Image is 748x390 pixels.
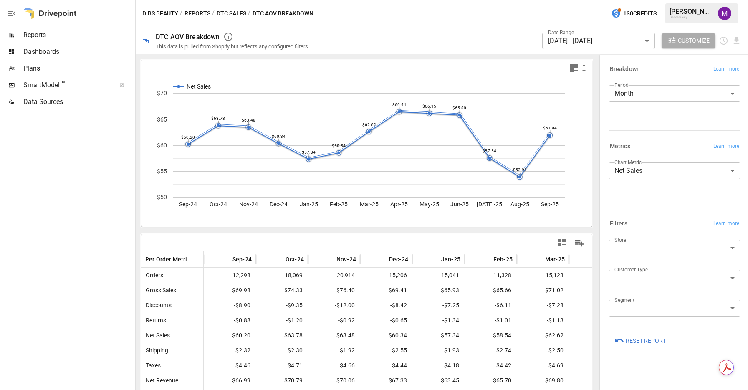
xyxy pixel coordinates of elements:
text: Aug-25 [510,201,529,208]
span: 130 Credits [623,8,657,19]
text: May-25 [419,201,439,208]
text: $50 [157,194,167,200]
span: $69.80 [521,373,565,388]
span: $2.55 [364,343,408,358]
h6: Filters [610,219,627,228]
span: Dec-24 [389,255,408,263]
span: 18,069 [260,268,304,283]
span: -$9.35 [260,298,304,313]
button: DIBS Beauty [142,8,178,19]
span: Dashboards [23,47,134,57]
span: -$8.90 [208,298,252,313]
span: $66.99 [208,373,252,388]
text: $58.54 [332,144,346,148]
span: Net Sales [142,332,170,339]
span: -$6.57 [573,298,617,313]
span: Per Order Metric [145,255,190,263]
button: Sort [324,253,336,265]
text: $70 [157,90,167,96]
span: $4.18 [417,358,460,373]
span: -$6.11 [469,298,513,313]
button: Sort [533,253,544,265]
text: $65.80 [452,106,466,110]
span: Shipping [142,347,168,354]
label: Chart Metric [614,159,642,166]
span: -$12.00 [312,298,356,313]
span: $4.69 [521,358,565,373]
svg: A chart. [141,76,592,227]
span: $60.20 [208,328,252,343]
span: Learn more [713,220,739,228]
span: Customize [678,35,710,46]
span: Returns [142,317,166,324]
text: Sep-25 [541,201,559,208]
button: 130Credits [608,6,660,21]
span: -$1.34 [417,313,460,328]
text: $62.62 [362,122,376,127]
text: Mar-25 [360,201,379,208]
span: $63.45 [417,373,460,388]
span: $65.93 [417,283,460,298]
div: / [248,8,251,19]
span: -$1.20 [260,313,304,328]
span: Learn more [713,142,739,151]
text: $53.91 [513,167,527,172]
button: Sort [187,253,199,265]
h6: Breakdown [610,65,640,74]
span: 8,604 [573,268,617,283]
text: Oct-24 [210,201,227,208]
button: Reset Report [609,333,672,348]
span: -$1.13 [521,313,565,328]
span: $4.66 [312,358,356,373]
span: ™ [60,79,66,89]
text: Sep-24 [179,201,197,208]
span: $4.46 [208,358,252,373]
span: $1.93 [417,343,460,358]
div: [DATE] - [DATE] [542,33,655,49]
button: Sort [429,253,440,265]
span: $74.27 [573,283,617,298]
span: -$0.92 [312,313,356,328]
h6: Metrics [610,142,630,151]
text: Net Sales [187,83,211,90]
span: Orders [142,272,163,279]
text: $66.44 [392,102,406,107]
span: $2.50 [521,343,565,358]
label: Period [614,81,629,89]
span: $69.41 [364,283,408,298]
div: 🛍 [142,37,149,45]
text: $63.78 [211,116,225,121]
text: $66.15 [422,104,436,109]
span: Data Sources [23,97,134,107]
div: / [212,8,215,19]
text: $60.20 [181,135,195,139]
span: -$8.42 [364,298,408,313]
span: 15,206 [364,268,408,283]
span: Plans [23,63,134,73]
text: [DATE]-25 [477,201,502,208]
span: $62.62 [521,328,565,343]
span: 15,123 [521,268,565,283]
div: / [180,8,183,19]
button: Sort [586,253,598,265]
text: Jan-25 [300,201,318,208]
span: $69.98 [208,283,252,298]
button: Sort [377,253,388,265]
span: $66.44 [573,328,617,343]
text: Dec-24 [270,201,288,208]
span: $4.44 [364,358,408,373]
span: $63.48 [312,328,356,343]
span: $70.79 [260,373,304,388]
text: $55 [157,168,167,175]
span: SmartModel [23,80,110,90]
text: Apr-25 [390,201,408,208]
span: Reset Report [626,336,666,346]
span: Oct-24 [286,255,304,263]
span: $65.70 [469,373,513,388]
span: 15,041 [417,268,460,283]
div: Mindy Luong [718,7,731,20]
span: -$1.25 [573,313,617,328]
span: Feb-25 [493,255,513,263]
span: -$7.25 [417,298,460,313]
